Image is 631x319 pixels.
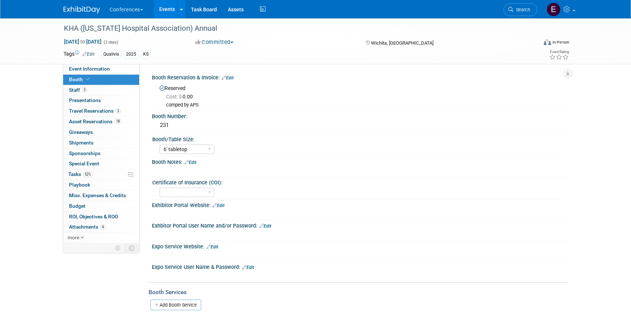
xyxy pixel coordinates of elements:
[69,76,91,82] span: Booth
[141,50,151,58] div: KS
[166,94,183,100] span: Cost: $
[152,177,564,186] div: Certificate of Insurance (COI):
[157,120,562,131] div: 231
[69,161,99,166] span: Special Event
[547,3,561,16] img: Erin Anderson
[61,22,526,35] div: KHA ([US_STATE] Hospital Association) Annual
[152,134,564,143] div: Booth/Table Size:
[149,288,567,296] div: Booth Services
[69,224,106,230] span: Attachments
[63,233,139,243] a: more
[82,87,87,93] span: 3
[69,87,87,93] span: Staff
[552,40,569,45] div: In-Person
[206,244,218,249] a: Edit
[79,39,86,45] span: to
[103,40,118,45] span: (2 days)
[152,200,567,209] div: Exhibitor Portal Website:
[69,66,110,72] span: Event Information
[83,52,95,57] a: Edit
[152,72,567,82] div: Booth Reservation & Invoice:
[152,157,567,166] div: Booth Notes:
[69,119,122,124] span: Asset Reservations
[68,234,79,240] span: more
[63,180,139,190] a: Playbook
[152,262,567,271] div: Expo Service User Name & Password:
[114,119,122,124] span: 18
[504,3,537,16] a: Search
[63,117,139,127] a: Asset Reservations18
[64,50,95,59] td: Tags
[69,182,90,188] span: Playbook
[63,127,139,138] a: Giveaways
[549,50,569,54] div: Event Rating
[115,108,121,114] span: 3
[63,222,139,232] a: Attachments4
[63,75,139,85] a: Booth
[100,224,106,230] span: 4
[544,39,551,45] img: Format-Inperson.png
[152,241,567,251] div: Expo Service Website:
[69,150,100,156] span: Sponsorships
[68,171,93,177] span: Tasks
[152,220,567,230] div: Exhbitor Portal User Name and/or Password:
[64,6,100,14] img: ExhibitDay
[112,243,125,253] td: Personalize Event Tab Strip
[83,172,93,177] span: 52%
[63,191,139,201] a: Misc. Expenses & Credits
[63,201,139,211] a: Budget
[166,94,196,100] span: 0.00
[193,38,236,46] button: Committed
[213,203,225,208] a: Edit
[222,75,234,80] a: Edit
[63,138,139,148] a: Shipments
[69,108,121,114] span: Travel Reservations
[63,64,139,74] a: Event Information
[63,85,139,95] a: Staff3
[184,160,196,165] a: Edit
[86,77,90,81] i: Booth reservation complete
[157,83,562,108] div: Reserved
[371,40,433,46] span: Wichita, [GEOGRAPHIC_DATA]
[150,300,201,310] a: Add Booth Service
[63,106,139,116] a: Travel Reservations3
[63,149,139,159] a: Sponsorships
[69,140,93,146] span: Shipments
[69,129,93,135] span: Giveaways
[69,203,85,209] span: Budget
[63,169,139,180] a: Tasks52%
[69,97,101,103] span: Presentations
[166,102,562,108] div: comped by APS
[242,265,254,270] a: Edit
[513,7,530,12] span: Search
[63,159,139,169] a: Special Event
[494,38,569,49] div: Event Format
[63,212,139,222] a: ROI, Objectives & ROO
[69,214,118,219] span: ROI, Objectives & ROO
[101,50,121,58] div: Qualivis
[152,111,567,120] div: Booth Number:
[125,243,139,253] td: Toggle Event Tabs
[64,38,102,45] span: [DATE] [DATE]
[259,224,271,229] a: Edit
[63,95,139,106] a: Presentations
[69,192,126,198] span: Misc. Expenses & Credits
[124,50,138,58] div: 2025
